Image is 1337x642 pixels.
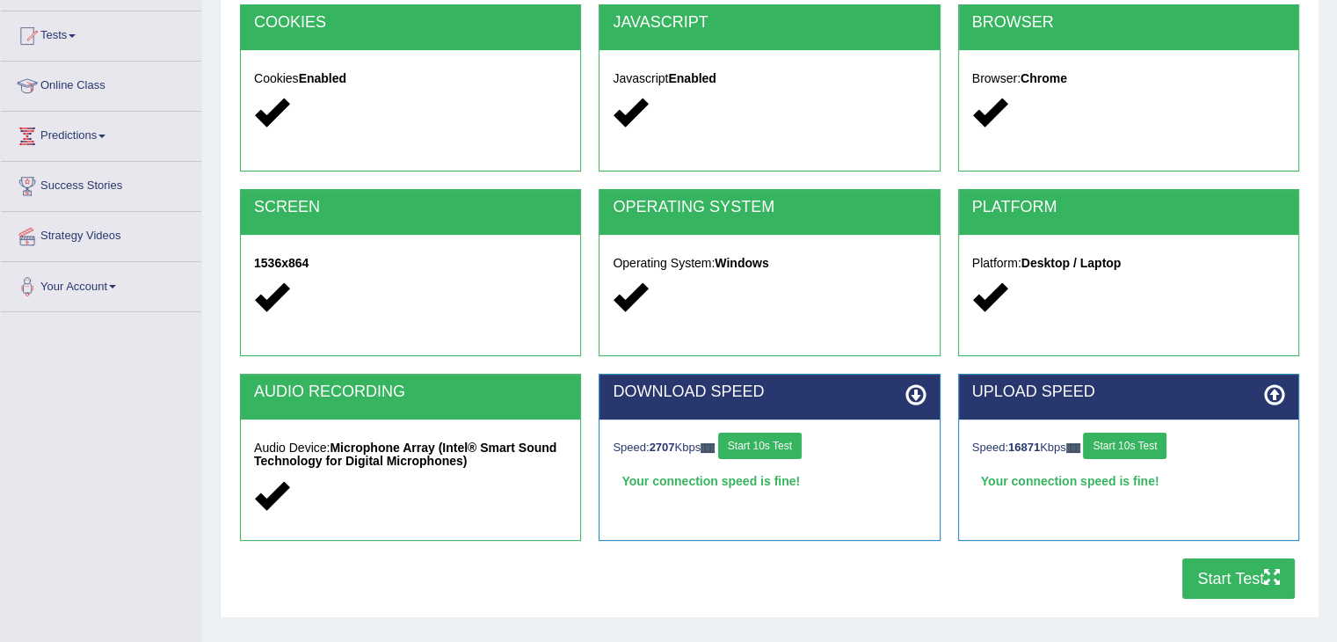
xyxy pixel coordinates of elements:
a: Your Account [1,262,201,306]
h5: Javascript [613,72,926,85]
h2: SCREEN [254,199,567,216]
strong: Enabled [668,71,716,85]
img: ajax-loader-fb-connection.gif [1066,443,1080,453]
h5: Browser: [972,72,1285,85]
strong: Enabled [299,71,346,85]
h2: COOKIES [254,14,567,32]
strong: 16871 [1008,441,1040,454]
h5: Platform: [972,257,1285,270]
button: Start 10s Test [718,433,802,459]
h2: JAVASCRIPT [613,14,926,32]
h2: PLATFORM [972,199,1285,216]
h2: AUDIO RECORDING [254,383,567,401]
strong: 2707 [650,441,675,454]
a: Strategy Videos [1,212,201,256]
div: Speed: Kbps [613,433,926,463]
h5: Operating System: [613,257,926,270]
strong: 1536x864 [254,256,309,270]
h2: OPERATING SYSTEM [613,199,926,216]
h5: Audio Device: [254,441,567,469]
button: Start 10s Test [1083,433,1166,459]
a: Predictions [1,112,201,156]
div: Your connection speed is fine! [972,468,1285,494]
a: Online Class [1,62,201,106]
a: Success Stories [1,162,201,206]
img: ajax-loader-fb-connection.gif [701,443,715,453]
div: Speed: Kbps [972,433,1285,463]
h2: DOWNLOAD SPEED [613,383,926,401]
h5: Cookies [254,72,567,85]
strong: Windows [715,256,768,270]
strong: Desktop / Laptop [1021,256,1122,270]
button: Start Test [1182,558,1295,599]
h2: BROWSER [972,14,1285,32]
strong: Chrome [1021,71,1067,85]
a: Tests [1,11,201,55]
div: Your connection speed is fine! [613,468,926,494]
h2: UPLOAD SPEED [972,383,1285,401]
strong: Microphone Array (Intel® Smart Sound Technology for Digital Microphones) [254,441,556,468]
